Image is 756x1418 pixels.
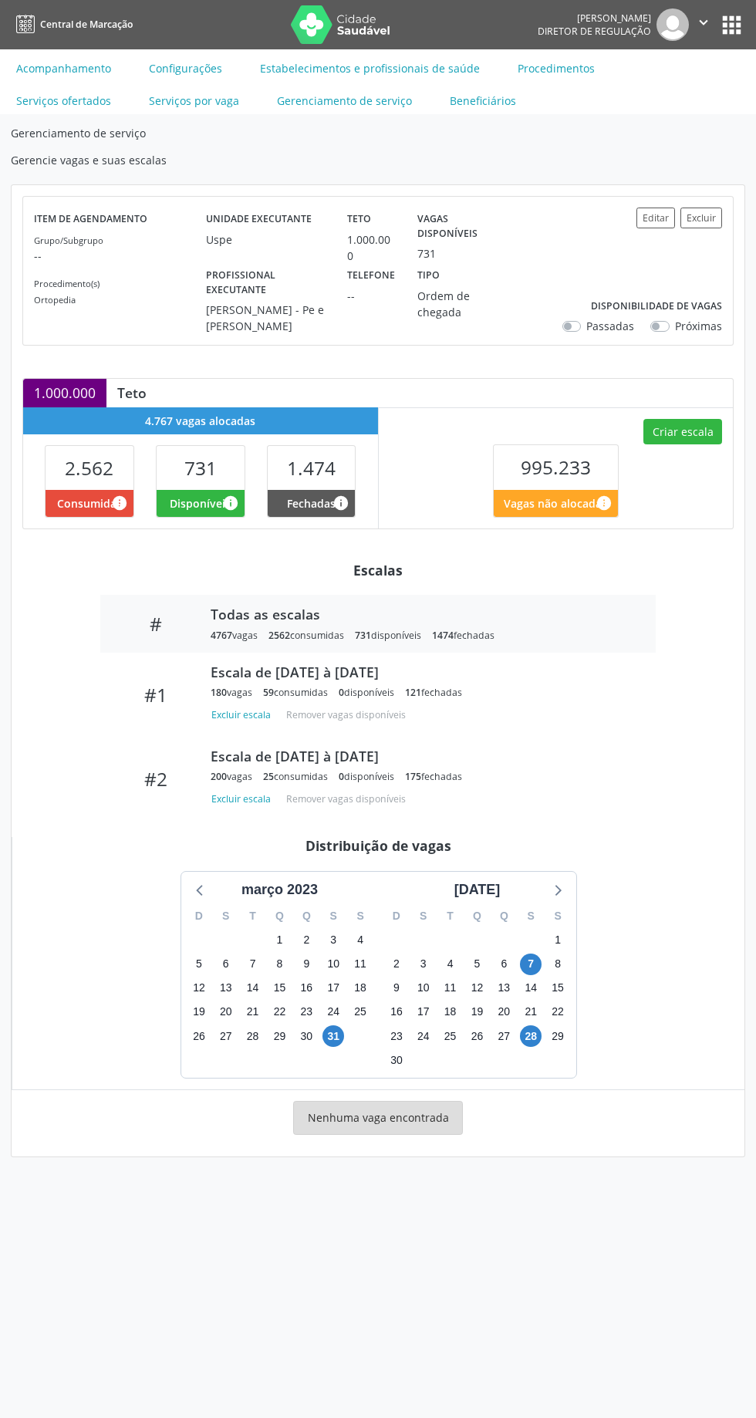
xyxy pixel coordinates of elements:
div: Q [491,904,518,928]
div: disponíveis [339,686,394,699]
a: Gerenciamento de serviço [266,87,423,114]
span: segunda-feira, 20 de março de 2023 [215,1001,237,1023]
span: sábado, 22 de abril de 2023 [547,1001,569,1023]
span: quarta-feira, 8 de março de 2023 [268,954,290,975]
span: sexta-feira, 3 de março de 2023 [322,929,344,950]
span: quinta-feira, 2 de março de 2023 [295,929,317,950]
span: quarta-feira, 26 de abril de 2023 [466,1025,488,1047]
div: 1.000.000 [23,379,106,407]
span: quinta-feira, 13 de abril de 2023 [493,977,515,999]
div: Escala de [DATE] à [DATE] [211,663,634,680]
span: quarta-feira, 29 de março de 2023 [268,1025,290,1047]
span: segunda-feira, 17 de abril de 2023 [413,1001,434,1023]
span: Disponíveis [170,495,231,511]
span: quinta-feira, 6 de abril de 2023 [493,954,515,975]
span: quarta-feira, 19 de abril de 2023 [466,1001,488,1023]
p: -- [34,248,206,264]
div: S [410,904,437,928]
span: Vagas não alocadas [504,495,607,511]
span: sexta-feira, 21 de abril de 2023 [520,1001,542,1023]
span: quarta-feira, 5 de abril de 2023 [466,954,488,975]
span: domingo, 2 de abril de 2023 [386,954,407,975]
span: 0 [339,686,344,699]
label: Telefone [347,264,395,288]
span: domingo, 19 de março de 2023 [188,1001,210,1023]
span: domingo, 9 de abril de 2023 [386,977,407,999]
button: Criar escala [643,419,722,445]
span: quinta-feira, 20 de abril de 2023 [493,1001,515,1023]
button: Excluir escala [211,788,277,809]
div: vagas [211,770,252,783]
div: [DATE] [448,879,507,900]
span: sexta-feira, 31 de março de 2023 [322,1025,344,1047]
span: domingo, 23 de abril de 2023 [386,1025,407,1047]
label: Vagas disponíveis [417,208,501,245]
small: Grupo/Subgrupo [34,235,103,246]
div: Escala de [DATE] à [DATE] [211,748,634,765]
div: Q [464,904,491,928]
div: 4.767 vagas alocadas [23,407,378,434]
span: Fechadas [287,495,336,511]
label: Tipo [417,264,440,288]
span: 180 [211,686,227,699]
span: 2562 [268,629,290,642]
div: 731 [417,245,436,262]
span: terça-feira, 11 de abril de 2023 [440,977,461,999]
div: Q [266,904,293,928]
div: março 2023 [235,879,324,900]
span: quinta-feira, 16 de março de 2023 [295,977,317,999]
div: #1 [111,684,200,706]
div: [PERSON_NAME] [538,12,651,25]
span: Central de Marcação [40,18,133,31]
span: domingo, 5 de março de 2023 [188,954,210,975]
label: Disponibilidade de vagas [591,294,722,318]
a: Procedimentos [507,55,606,82]
div: Q [293,904,320,928]
span: quinta-feira, 27 de abril de 2023 [493,1025,515,1047]
button: Editar [636,208,675,228]
div: D [186,904,213,928]
div: S [545,904,572,928]
span: segunda-feira, 6 de março de 2023 [215,954,237,975]
span: terça-feira, 4 de abril de 2023 [440,954,461,975]
img: img [656,8,689,41]
div: vagas [211,629,258,642]
span: 175 [405,770,421,783]
div: fechadas [405,686,462,699]
button: apps [718,12,745,39]
span: 4767 [211,629,232,642]
div: # [111,613,200,635]
label: Teto [347,208,371,231]
span: quarta-feira, 15 de março de 2023 [268,977,290,999]
div: disponíveis [339,770,394,783]
span: quarta-feira, 12 de abril de 2023 [466,977,488,999]
div: #2 [111,768,200,790]
span: 731 [355,629,371,642]
span: quinta-feira, 23 de março de 2023 [295,1001,317,1023]
span: sábado, 18 de março de 2023 [349,977,371,999]
a: Central de Marcação [11,12,133,37]
button: Excluir escala [211,704,277,725]
div: T [437,904,464,928]
div: 1.000.000 [347,231,396,264]
span: terça-feira, 28 de março de 2023 [242,1025,264,1047]
span: segunda-feira, 10 de abril de 2023 [413,977,434,999]
span: sexta-feira, 28 de abril de 2023 [520,1025,542,1047]
span: terça-feira, 14 de março de 2023 [242,977,264,999]
div: disponíveis [355,629,421,642]
a: Beneficiários [439,87,527,114]
i: Vagas alocadas e sem marcações associadas [222,495,239,511]
p: Gerenciamento de serviço [11,125,745,141]
div: Distribuição de vagas [23,837,734,854]
div: S [518,904,545,928]
div: Teto [106,384,157,401]
a: Serviços por vaga [138,87,250,114]
span: quarta-feira, 22 de março de 2023 [268,1001,290,1023]
div: vagas [211,686,252,699]
div: -- [347,288,396,304]
div: consumidas [263,770,328,783]
span: domingo, 26 de março de 2023 [188,1025,210,1047]
a: Acompanhamento [5,55,122,82]
span: sexta-feira, 14 de abril de 2023 [520,977,542,999]
label: Profissional executante [206,264,326,302]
